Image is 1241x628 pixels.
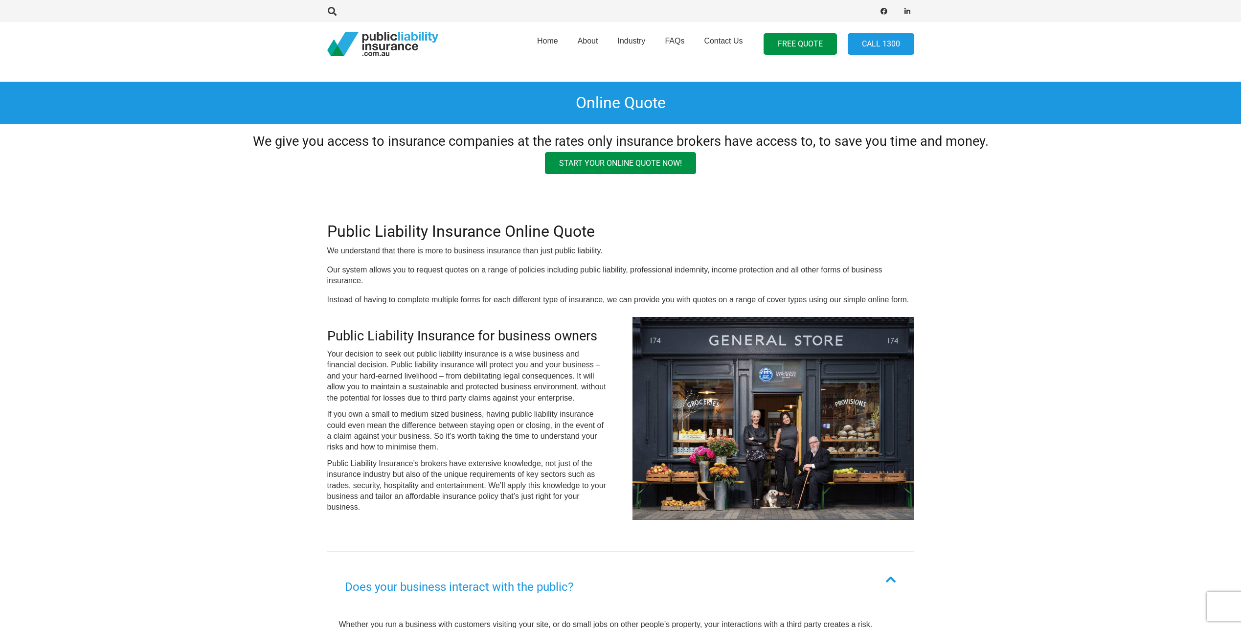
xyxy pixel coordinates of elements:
p: Instead of having to complete multiple forms for each different type of insurance, we can provide... [327,294,914,305]
button: Does your business interact with the public? [327,552,914,607]
a: pli_logotransparent [327,32,438,56]
a: FAQs [655,19,694,69]
a: Industry [608,19,655,69]
a: About [568,19,608,69]
img: small business insurance Australia [632,317,914,520]
a: Contact Us [694,19,752,69]
h2: Public Liability Insurance Online Quote [327,222,914,241]
span: Contact Us [704,37,743,45]
a: Start your online quote now! [545,152,696,174]
a: Home [527,19,568,69]
span: About [578,37,598,45]
span: Public Liability Insurance’s brokers have extensive knowledge, not just of the insurance industry... [327,459,606,512]
a: Search [323,7,342,16]
span: FAQs [665,37,684,45]
a: FREE QUOTE [764,33,837,55]
a: Call 1300 [848,33,914,55]
h2: Does your business interact with the public? [345,578,573,596]
p: We understand that there is more to business insurance than just public liability. [327,246,914,256]
span: Home [537,37,558,45]
a: Facebook [877,4,891,18]
span: Industry [617,37,645,45]
span: If you own a small to medium sized business, having public liability insurance could even mean th... [327,410,604,451]
p: Our system allows you to request quotes on a range of policies including public liability, profes... [327,265,914,287]
a: LinkedIn [901,4,914,18]
h3: We give you access to insurance companies at the rates only insurance brokers have access to, to ... [196,134,1045,150]
span: Your decision to seek out public liability insurance is a wise business and financial decision. P... [327,350,606,402]
h3: Public Liability Insurance for business owners [327,328,609,344]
